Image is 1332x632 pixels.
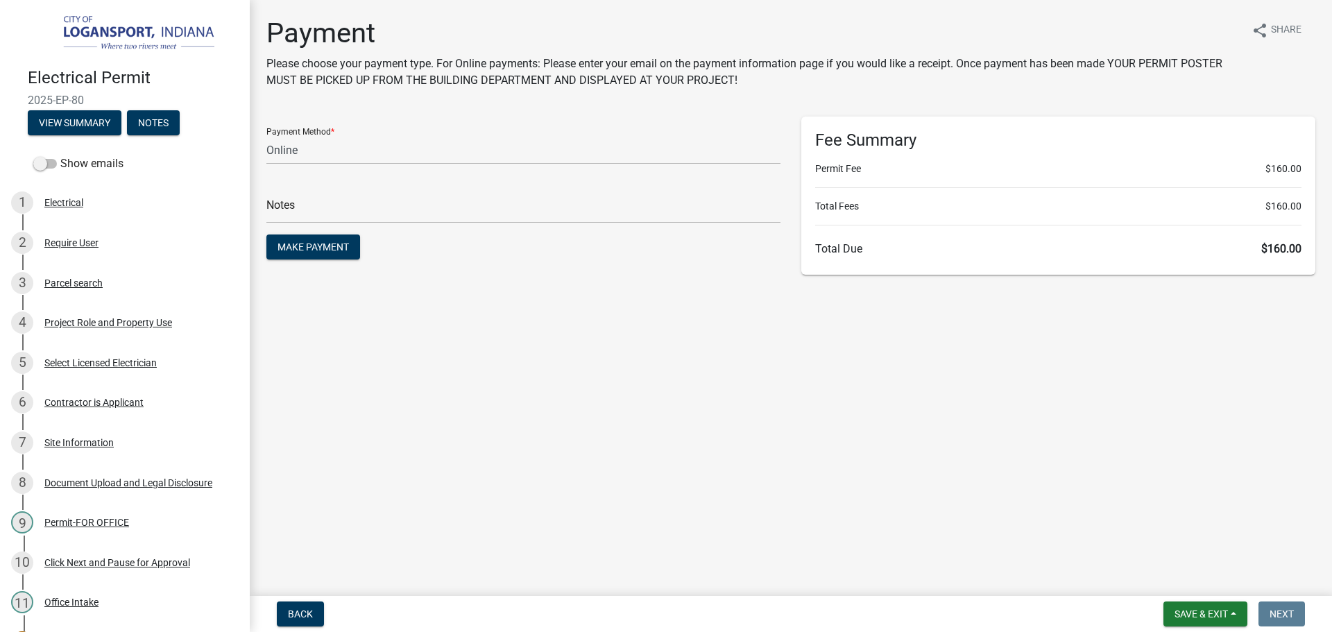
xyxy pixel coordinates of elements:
wm-modal-confirm: Summary [28,118,121,129]
div: 8 [11,472,33,494]
span: Make Payment [277,241,349,253]
div: 11 [11,591,33,613]
span: Next [1270,608,1294,620]
span: 2025-EP-80 [28,94,222,107]
div: Permit-FOR OFFICE [44,518,129,527]
span: Share [1271,22,1301,39]
p: Please choose your payment type. For Online payments: Please enter your email on the payment info... [266,55,1240,89]
div: Electrical [44,198,83,207]
button: Notes [127,110,180,135]
h6: Fee Summary [815,130,1301,151]
button: Back [277,601,324,626]
span: $160.00 [1265,162,1301,176]
div: 9 [11,511,33,533]
div: Parcel search [44,278,103,288]
div: Document Upload and Legal Disclosure [44,478,212,488]
span: $160.00 [1261,242,1301,255]
div: 3 [11,272,33,294]
div: 10 [11,552,33,574]
button: Save & Exit [1163,601,1247,626]
div: Select Licensed Electrician [44,358,157,368]
span: Save & Exit [1175,608,1228,620]
div: Click Next and Pause for Approval [44,558,190,567]
button: Next [1258,601,1305,626]
div: Contractor is Applicant [44,398,144,407]
img: City of Logansport, Indiana [28,15,228,53]
div: 1 [11,191,33,214]
li: Permit Fee [815,162,1301,176]
h1: Payment [266,17,1240,50]
wm-modal-confirm: Notes [127,118,180,129]
div: Office Intake [44,597,99,607]
li: Total Fees [815,199,1301,214]
div: Site Information [44,438,114,447]
div: 6 [11,391,33,413]
div: 7 [11,432,33,454]
button: View Summary [28,110,121,135]
span: $160.00 [1265,199,1301,214]
div: Project Role and Property Use [44,318,172,327]
h6: Total Due [815,242,1301,255]
div: 2 [11,232,33,254]
button: Make Payment [266,234,360,259]
i: share [1252,22,1268,39]
div: 4 [11,311,33,334]
button: shareShare [1240,17,1313,44]
h4: Electrical Permit [28,68,239,88]
div: Require User [44,238,99,248]
label: Show emails [33,155,123,172]
div: 5 [11,352,33,374]
span: Back [288,608,313,620]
